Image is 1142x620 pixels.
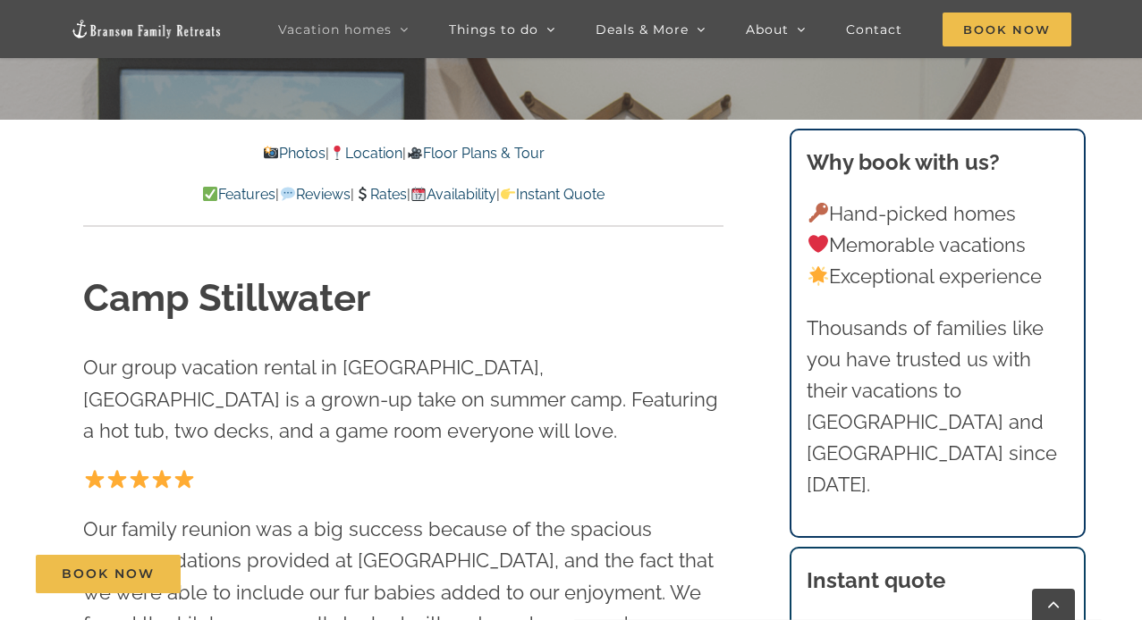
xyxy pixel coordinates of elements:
img: 📸 [264,146,278,160]
img: ⭐️ [85,469,105,489]
a: Rates [354,186,407,203]
a: Book Now [36,555,181,593]
p: Hand-picked homes Memorable vacations Exceptional experience [807,198,1068,293]
a: Location [329,145,402,162]
span: Book Now [62,566,155,582]
img: 📆 [411,187,426,201]
h3: Why book with us? [807,147,1068,179]
img: Branson Family Retreats Logo [71,19,223,39]
img: 👉 [501,187,515,201]
h1: Camp Stillwater [83,272,723,325]
span: Book Now [943,13,1071,46]
img: ✅ [203,187,217,201]
p: | | | | [83,183,723,206]
img: ⭐️ [174,469,194,489]
a: Photos [263,145,326,162]
p: | | [83,142,723,165]
img: 💲 [355,187,369,201]
img: ❤️ [808,234,828,254]
span: Vacation homes [278,23,392,36]
span: Our group vacation rental in [GEOGRAPHIC_DATA], [GEOGRAPHIC_DATA] is a grown-up take on summer ca... [83,356,718,441]
span: Deals & More [596,23,689,36]
a: Features [202,186,275,203]
span: About [746,23,789,36]
img: ⭐️ [107,469,127,489]
p: Thousands of families like you have trusted us with their vacations to [GEOGRAPHIC_DATA] and [GEO... [807,313,1068,501]
img: 🔑 [808,203,828,222]
a: Instant Quote [500,186,605,203]
img: 🌟 [808,266,828,286]
img: 🎥 [408,146,422,160]
span: Things to do [449,23,538,36]
img: 💬 [281,187,295,201]
a: Reviews [279,186,350,203]
a: Availability [410,186,496,203]
img: ⭐️ [130,469,149,489]
img: 📍 [330,146,344,160]
a: Floor Plans & Tour [406,145,544,162]
span: Contact [846,23,902,36]
img: ⭐️ [152,469,172,489]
